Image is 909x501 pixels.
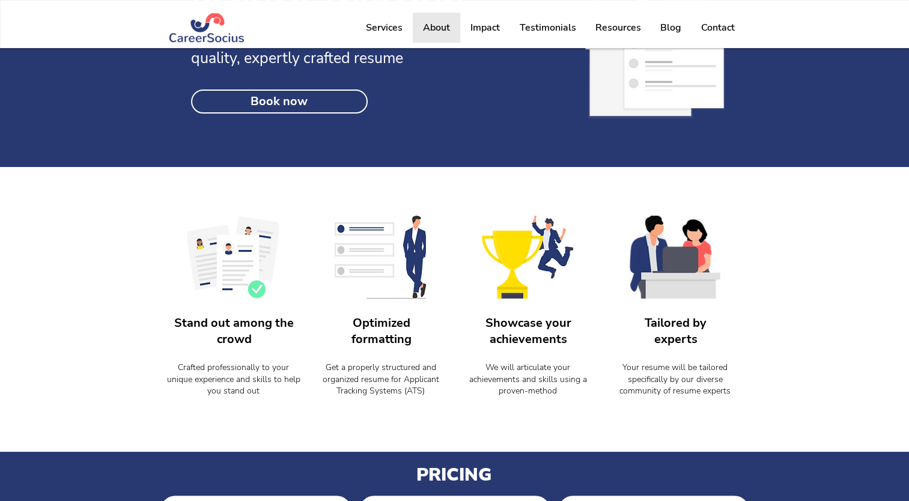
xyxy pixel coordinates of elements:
[191,28,448,68] span: Achieve your career goals with a high-quality, expertly crafted resume
[629,216,720,299] img: Personalised Consultation.png
[323,362,439,396] span: Get a properly structured and organized resume for Applicant Tracking Systems (ATS)
[168,13,246,43] img: Logo Blue (#283972) png.png
[691,13,744,43] a: Contact
[482,216,573,299] img: Highlighted Achievements.png
[167,362,300,396] span: Crafted professionally to your unique experience and skills to help you stand out
[416,463,491,487] span: PRICING
[586,13,651,43] a: Resources
[651,13,691,43] a: Blog
[619,362,731,396] span: Your resume will be tailored specifically by our diverse community of resume experts
[191,90,368,114] a: Book now
[360,13,409,43] p: Services
[417,13,456,43] p: About
[589,13,647,43] p: Resources
[464,13,506,43] p: Impact
[645,315,707,347] span: Tailored by experts
[351,315,412,347] span: Optimized formatting
[654,13,687,43] p: Blog
[460,13,510,43] a: Impact
[510,13,586,43] a: Testimonials
[251,94,308,109] span: Book now
[356,13,413,43] a: Services
[485,315,571,347] span: Showcase your achievements
[174,315,294,347] span: Stand out among the crowd
[356,13,744,43] nav: Site
[469,362,587,396] span: We will articulate your achievements and skills using a proven-method
[335,216,426,299] img: Optimised Formatting.png
[413,13,460,43] a: About
[514,13,582,43] p: Testimonials
[187,216,279,299] img: Stand Out.png
[695,13,741,43] p: Contact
